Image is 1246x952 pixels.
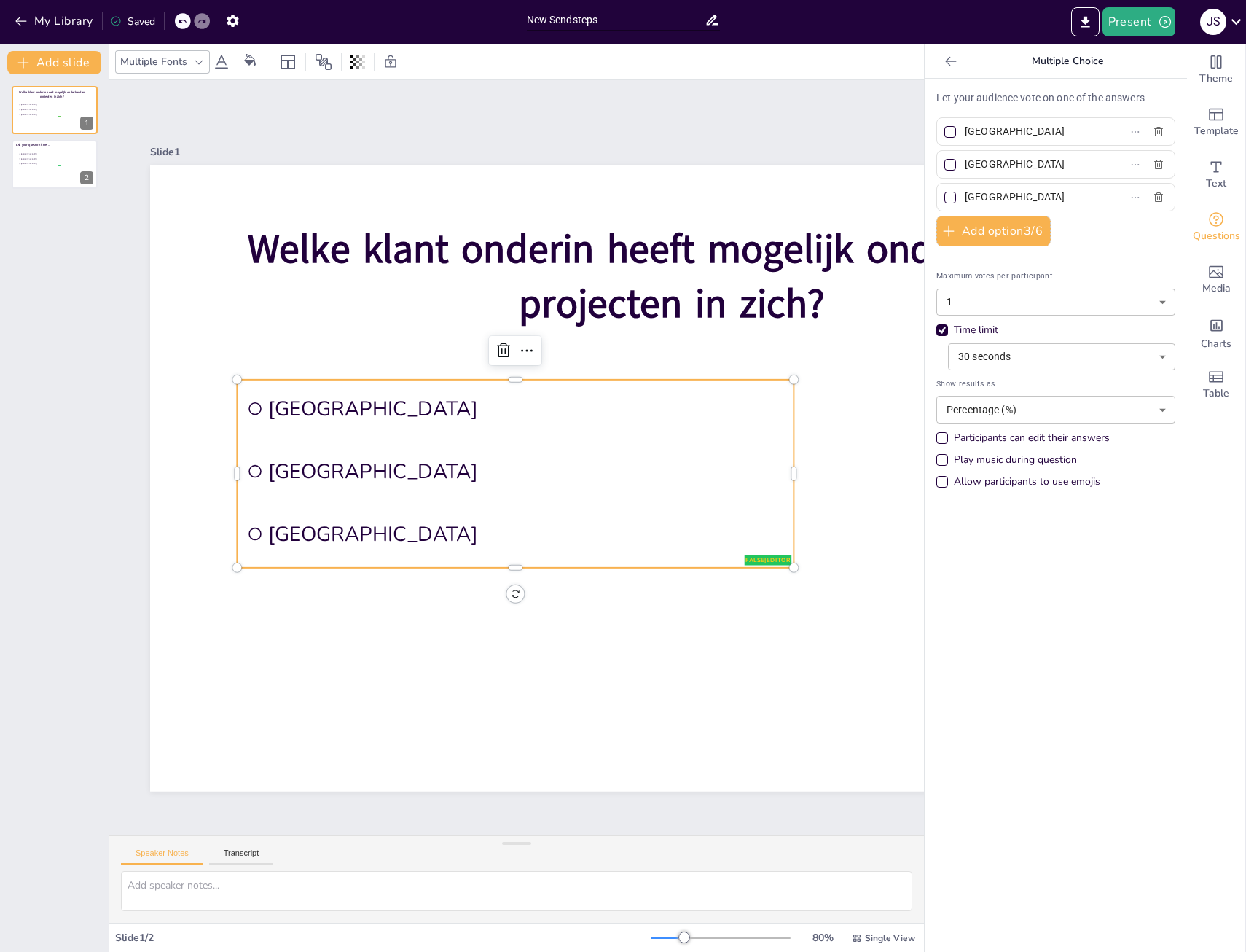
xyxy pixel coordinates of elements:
[865,932,915,944] span: Single View
[12,86,98,134] div: 1
[1187,359,1245,411] div: Add a table
[150,145,1106,159] div: Slide 1
[1187,306,1245,359] div: Add charts and graphs
[315,53,332,71] span: Position
[276,50,299,74] div: Layout
[1200,9,1226,35] div: J S
[527,9,705,31] input: Insert title
[936,378,1175,390] span: Show results as
[1187,201,1245,254] div: Get real-time input from your audience
[936,475,1100,489] div: Allow participants to use emojis
[12,140,98,188] div: 2
[1201,336,1231,352] span: Charts
[1187,149,1245,201] div: Add text boxes
[965,154,1100,175] input: Option 2
[954,475,1100,489] div: Allow participants to use emojis
[7,51,101,74] button: Add slide
[936,323,1175,338] div: Time limit
[21,152,61,155] span: [GEOGRAPHIC_DATA]
[21,163,61,165] span: [GEOGRAPHIC_DATA]
[965,121,1100,142] input: Option 1
[1187,96,1245,149] div: Add ready made slides
[1202,281,1231,297] span: Media
[1102,7,1175,36] button: Present
[21,109,61,111] span: [GEOGRAPHIC_DATA]
[117,52,190,71] div: Multiple Fonts
[936,216,1051,246] button: Add option3/6
[1200,7,1226,36] button: J S
[954,431,1110,445] div: Participants can edit their answers
[954,453,1077,467] div: Play music during question
[1071,7,1100,36] button: Export to PowerPoint
[948,343,1175,370] div: 30 seconds
[936,396,1175,423] div: Percentage (%)
[268,458,784,485] span: [GEOGRAPHIC_DATA]
[1199,71,1233,87] span: Theme
[1187,254,1245,306] div: Add images, graphics, shapes or video
[963,44,1172,79] p: Multiple Choice
[80,117,93,130] div: 1
[209,848,274,865] button: Transcript
[268,520,784,547] span: [GEOGRAPHIC_DATA]
[954,323,998,338] div: Time limit
[936,289,1175,316] div: 1
[1194,123,1239,139] span: Template
[248,222,1097,332] span: Welke klant onderin heeft mogelijk onderhanden projecten in zich?
[80,171,93,184] div: 2
[936,453,1077,467] div: Play music during question
[936,431,1110,445] div: Participants can edit their answers
[11,9,99,33] button: My Library
[239,54,261,69] div: Background color
[21,114,61,116] span: [GEOGRAPHIC_DATA]
[16,143,49,147] span: Ask your question here...
[110,15,155,28] div: Saved
[268,395,784,422] span: [GEOGRAPHIC_DATA]
[805,931,840,945] div: 80 %
[936,90,1175,106] p: Let your audience vote on one of the answers
[121,848,203,865] button: Speaker Notes
[965,187,1100,208] input: Option 3
[21,157,61,160] span: [GEOGRAPHIC_DATA]
[1206,176,1226,192] span: Text
[1193,228,1240,244] span: Questions
[115,931,651,945] div: Slide 1 / 2
[1187,44,1245,96] div: Change the overall theme
[936,270,1175,282] span: Maximum votes per participant
[21,104,61,106] span: [GEOGRAPHIC_DATA]
[19,90,85,99] span: Welke klant onderin heeft mogelijk onderhanden projecten in zich?
[1203,386,1229,402] span: Table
